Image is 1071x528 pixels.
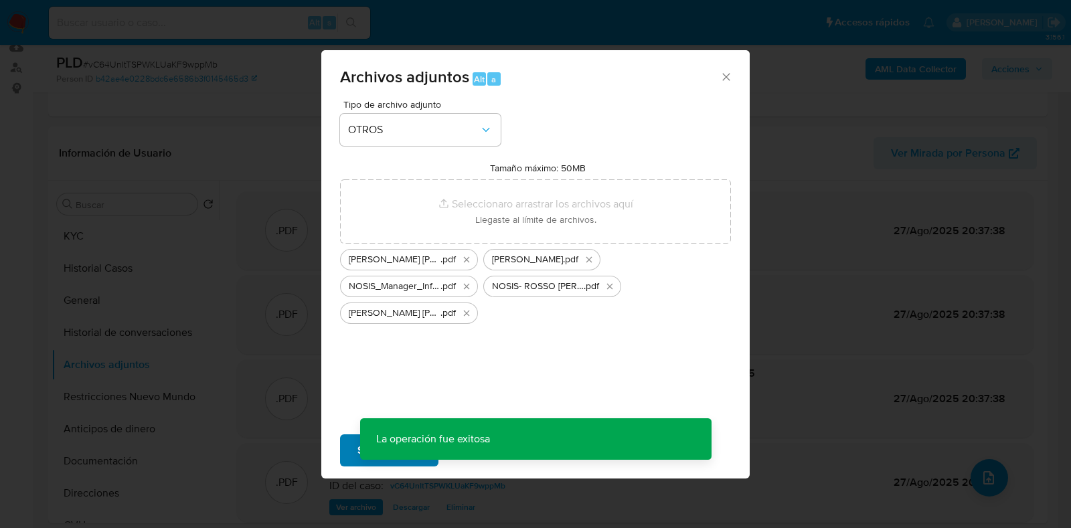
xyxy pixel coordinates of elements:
[440,253,456,266] span: .pdf
[349,253,440,266] span: [PERSON_NAME] [PERSON_NAME]
[584,280,599,293] span: .pdf
[340,114,501,146] button: OTROS
[440,306,456,320] span: .pdf
[602,278,618,294] button: Eliminar NOSIS- ROSSO FERNANDO JAVIER.pdf
[459,252,475,268] button: Eliminar NOSIS- BARATTA LUCAS MARTIN.pdf
[360,418,506,460] p: La operación fue exitosa
[720,70,732,82] button: Cerrar
[343,100,504,109] span: Tipo de archivo adjunto
[459,305,475,321] button: Eliminar NOSIS- BUSTOS MARIANO ANIBAL.pdf
[492,253,563,266] span: [PERSON_NAME]
[340,434,438,466] button: Subir archivo
[348,123,479,137] span: OTROS
[461,436,505,465] span: Cancelar
[349,280,440,293] span: NOSIS_Manager_InformeIndividual_30711088322_654924_20250801180555
[563,253,578,266] span: .pdf
[357,436,421,465] span: Subir archivo
[340,65,469,88] span: Archivos adjuntos
[459,278,475,294] button: Eliminar NOSIS_Manager_InformeIndividual_30711088322_654924_20250801180555.pdf
[474,73,485,86] span: Alt
[491,73,496,86] span: a
[349,306,440,320] span: [PERSON_NAME] [PERSON_NAME]
[581,252,597,268] button: Eliminar Oblea.pdf
[490,162,586,174] label: Tamaño máximo: 50MB
[492,280,584,293] span: NOSIS- ROSSO [PERSON_NAME]
[340,244,731,324] ul: Archivos seleccionados
[440,280,456,293] span: .pdf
